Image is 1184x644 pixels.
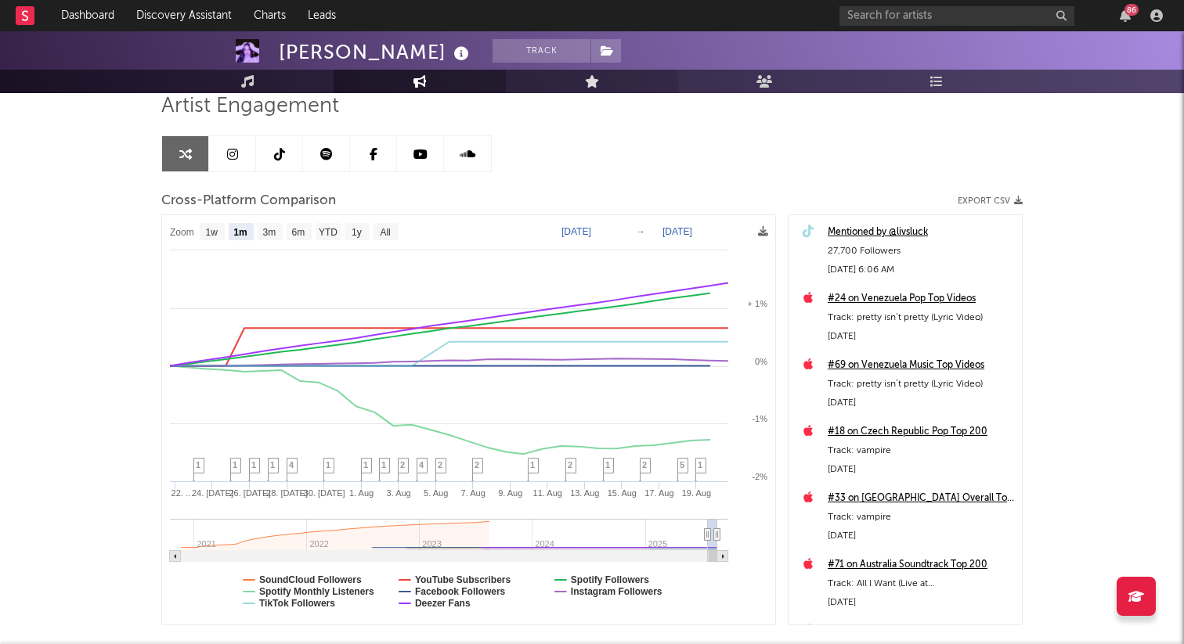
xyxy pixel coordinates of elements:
text: All [380,227,390,238]
text: 1w [206,227,218,238]
text: 7. Aug [461,488,486,498]
text: [DATE] [662,226,692,237]
text: Deezer Fans [415,598,471,609]
div: Track: All I Want (Live at [GEOGRAPHIC_DATA]) [828,574,1014,593]
div: Track: vampire [828,441,1014,460]
div: 27,700 Followers [828,242,1014,261]
a: #18 on Czech Republic Pop Top 200 [828,423,1014,441]
text: 28. [DATE] [266,488,308,498]
text: 1y [352,227,362,238]
span: 2 [475,460,479,470]
text: 19. Aug [682,488,711,498]
span: 1 [530,460,535,470]
div: [DATE] [828,394,1014,412]
text: 15. Aug [608,488,637,498]
div: [DATE] [828,460,1014,479]
text: 17. Aug [644,488,673,498]
text: Facebook Followers [415,586,506,597]
span: 1 [698,460,702,470]
span: 1 [363,460,368,470]
span: 1 [326,460,330,470]
text: 26. [DATE] [229,488,271,498]
span: 2 [400,460,405,470]
text: 11. Aug [533,488,562,498]
text: 3. Aug [387,488,411,498]
span: 5 [680,460,684,470]
span: 1 [270,460,275,470]
text: → [636,226,645,237]
text: 1m [233,227,247,238]
text: + 1% [748,299,768,308]
text: 3m [263,227,276,238]
a: #71 on Australia Soundtrack Top 200 [828,556,1014,574]
a: Mentioned by @livsluck [828,223,1014,242]
div: Track: pretty isn’t pretty (Lyric Video) [828,375,1014,394]
text: 0% [755,357,767,366]
text: Spotify Monthly Listeners [259,586,374,597]
span: Cross-Platform Comparison [161,192,336,210]
input: Search for artists [839,6,1074,26]
button: Track [493,39,590,63]
text: YouTube Subscribers [415,574,511,585]
text: Spotify Followers [571,574,649,585]
div: [DATE] [828,327,1014,346]
text: 13. Aug [570,488,599,498]
span: 4 [289,460,294,470]
div: 86 [1124,4,1139,16]
text: -1% [752,414,767,423]
button: Export CSV [958,196,1023,206]
text: 24. [DATE] [192,488,233,498]
text: 9. Aug [498,488,522,498]
text: 22. … [171,488,194,498]
button: 86 [1120,9,1131,22]
span: 1 [605,460,610,470]
text: TikTok Followers [259,598,335,609]
span: 4 [419,460,424,470]
a: #33 on [GEOGRAPHIC_DATA] Overall Top 200 [828,489,1014,508]
text: YTD [319,227,338,238]
div: [PERSON_NAME] [279,39,473,65]
text: SoundCloud Followers [259,574,362,585]
div: [DATE] 6:06 AM [828,261,1014,279]
text: 1. Aug [349,488,374,498]
div: [DATE] [828,527,1014,545]
a: #69 on Venezuela Music Top Videos [828,356,1014,375]
span: 2 [642,460,647,470]
text: 5. Aug [424,488,448,498]
a: Mentioned by @mackzymilliane [828,622,1014,641]
span: 1 [251,460,256,470]
text: [DATE] [561,226,591,237]
text: Instagram Followers [571,586,662,597]
text: -2% [752,472,767,481]
span: 2 [438,460,442,470]
a: #24 on Venezuela Pop Top Videos [828,290,1014,308]
div: Track: vampire [828,508,1014,527]
span: 1 [196,460,200,470]
span: 1 [233,460,237,470]
div: [DATE] [828,593,1014,612]
span: 1 [381,460,386,470]
text: 6m [292,227,305,238]
span: Artist Engagement [161,97,339,116]
div: Track: pretty isn’t pretty (Lyric Video) [828,308,1014,327]
text: Zoom [170,227,194,238]
text: 30. [DATE] [304,488,345,498]
span: 2 [568,460,572,470]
